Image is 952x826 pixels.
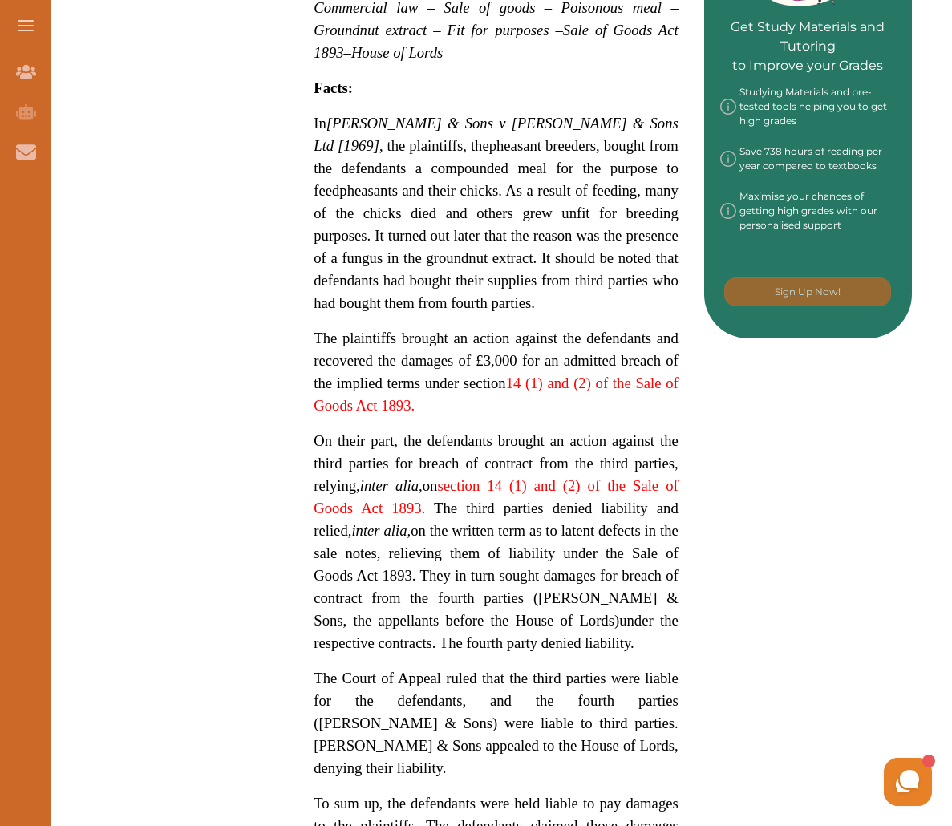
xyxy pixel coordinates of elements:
[314,589,679,629] span: [PERSON_NAME] & Sons, the appellants before the House of Lords)
[314,715,679,776] span: [PERSON_NAME] & Sons) were liable to third parties. [PERSON_NAME] & Sons appealed to the House of...
[351,522,411,539] em: inter alia,
[775,285,841,299] p: Sign Up Now!
[314,670,679,731] span: The Court of Appeal ruled that the third parties were liable for the defendants, and the fourth p...
[314,115,679,154] span: In , the plaintiffs, the
[724,277,891,306] button: [object Object]
[314,375,679,414] a: 14 (1) and (2) of the Sale of Goods Act 1893.
[720,189,896,233] div: Maximise your chances of getting high grades with our personalised support
[720,144,736,173] img: info-img
[314,477,679,516] a: section 14 (1) and (2) of the Sale of Goods Act 1893
[314,22,678,61] span: Sale of Goods Act 1893
[314,137,679,199] span: breeders, bought from the defendants a compounded meal for the purpose to feed
[720,85,736,128] img: info-img
[720,144,896,173] div: Save 738 hours of reading per year compared to textbooks
[314,79,353,96] strong: Facts:
[314,330,679,414] span: The plaintiffs brought an action against the defendants and recovered the damages of £3,000 for a...
[314,432,679,606] span: On their part, the defendants brought an action against the third parties for breach of contract ...
[567,754,936,810] iframe: HelpCrunch
[489,137,541,154] span: pheasant
[720,189,736,233] img: info-img
[314,115,679,154] em: [PERSON_NAME] & Sons v [PERSON_NAME] & Sons Ltd [1969]
[720,85,896,128] div: Studying Materials and pre-tested tools helping you to get high grades
[344,44,351,61] span: –
[360,477,423,494] em: inter alia,
[314,182,679,311] span: pheasants and their chicks. As a result of feeding, many of the chicks died and others grew unfit...
[351,44,443,61] span: House of Lords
